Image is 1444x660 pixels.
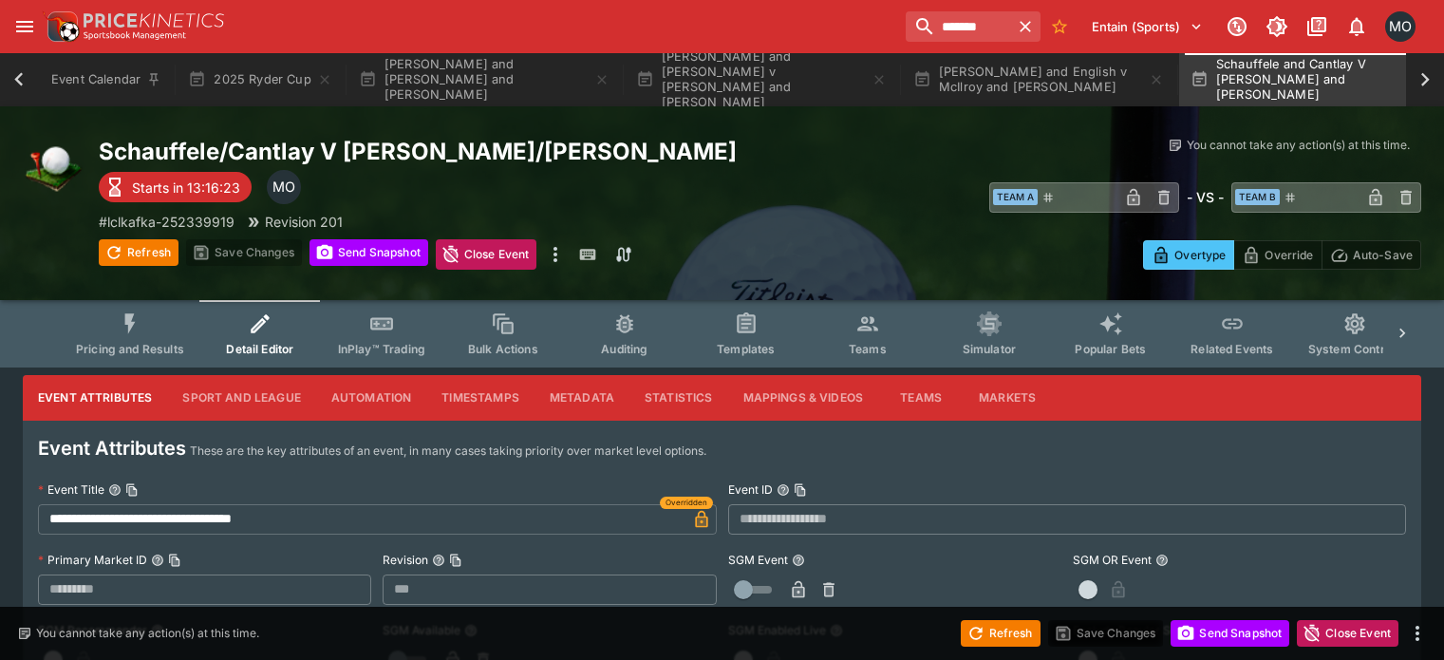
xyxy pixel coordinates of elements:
[1308,342,1401,356] span: System Controls
[38,552,147,568] p: Primary Market ID
[1143,240,1234,270] button: Overtype
[534,375,629,421] button: Metadata
[1379,6,1421,47] button: Matt Oliver
[309,239,428,266] button: Send Snapshot
[963,342,1016,356] span: Simulator
[40,53,173,106] button: Event Calendar
[625,53,898,106] button: [PERSON_NAME] and [PERSON_NAME] v [PERSON_NAME] and [PERSON_NAME]
[792,554,805,567] button: SGM Event
[878,375,964,421] button: Teams
[167,375,315,421] button: Sport and League
[1353,245,1413,265] p: Auto-Save
[1340,9,1374,44] button: Notifications
[961,620,1041,647] button: Refresh
[338,342,425,356] span: InPlay™ Trading
[964,375,1051,421] button: Markets
[449,554,462,567] button: Copy To Clipboard
[1385,11,1416,42] div: Matt Oliver
[8,9,42,44] button: open drawer
[38,481,104,498] p: Event Title
[993,189,1038,205] span: Team A
[728,481,773,498] p: Event ID
[1187,187,1224,207] h6: - VS -
[468,342,538,356] span: Bulk Actions
[99,212,234,232] p: Copy To Clipboard
[61,300,1383,368] div: Event type filters
[1073,552,1152,568] p: SGM OR Event
[794,483,807,497] button: Copy To Clipboard
[902,53,1175,106] button: [PERSON_NAME] and English v McIlroy and [PERSON_NAME]
[728,375,879,421] button: Mappings & Videos
[544,239,567,270] button: more
[1260,9,1294,44] button: Toggle light/dark mode
[383,552,428,568] p: Revision
[168,554,181,567] button: Copy To Clipboard
[347,53,621,106] button: [PERSON_NAME] and [PERSON_NAME] and [PERSON_NAME]
[666,497,707,509] span: Overridden
[1297,620,1398,647] button: Close Event
[99,239,178,266] button: Refresh
[84,13,224,28] img: PriceKinetics
[717,342,775,356] span: Templates
[84,31,186,40] img: Sportsbook Management
[849,342,887,356] span: Teams
[23,375,167,421] button: Event Attributes
[1143,240,1421,270] div: Start From
[1174,245,1226,265] p: Overtype
[1265,245,1313,265] p: Override
[728,552,788,568] p: SGM Event
[777,483,790,497] button: Event IDCopy To Clipboard
[316,375,427,421] button: Automation
[99,137,871,166] h2: Copy To Clipboard
[1075,342,1146,356] span: Popular Bets
[1044,11,1075,42] button: No Bookmarks
[1155,554,1169,567] button: SGM OR Event
[1233,240,1322,270] button: Override
[76,342,184,356] span: Pricing and Results
[151,554,164,567] button: Primary Market IDCopy To Clipboard
[432,554,445,567] button: RevisionCopy To Clipboard
[267,170,301,204] div: Matthew Oliver
[1406,622,1429,645] button: more
[265,212,343,232] p: Revision 201
[177,53,343,106] button: 2025 Ryder Cup
[1220,9,1254,44] button: Connected to PK
[1300,9,1334,44] button: Documentation
[226,342,293,356] span: Detail Editor
[23,137,84,198] img: golf.png
[906,11,1010,42] input: search
[38,436,186,461] h4: Event Attributes
[36,625,259,642] p: You cannot take any action(s) at this time.
[426,375,534,421] button: Timestamps
[190,442,706,461] p: These are the key attributes of an event, in many cases taking priority over market level options.
[1171,620,1289,647] button: Send Snapshot
[1080,11,1214,42] button: Select Tenant
[1187,137,1410,154] p: You cannot take any action(s) at this time.
[436,239,537,270] button: Close Event
[1235,189,1280,205] span: Team B
[125,483,139,497] button: Copy To Clipboard
[132,178,240,198] p: Starts in 13:16:23
[42,8,80,46] img: PriceKinetics Logo
[1191,342,1273,356] span: Related Events
[601,342,647,356] span: Auditing
[108,483,122,497] button: Event TitleCopy To Clipboard
[629,375,728,421] button: Statistics
[1322,240,1421,270] button: Auto-Save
